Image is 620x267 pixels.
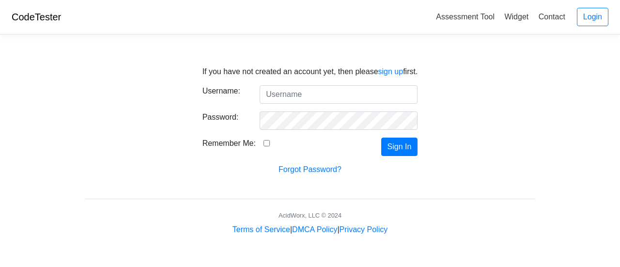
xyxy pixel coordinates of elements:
[292,225,337,234] a: DMCA Policy
[202,138,256,149] label: Remember Me:
[279,211,341,220] div: AcidWorx, LLC © 2024
[195,111,253,126] label: Password:
[432,9,498,25] a: Assessment Tool
[232,224,387,236] div: | |
[378,67,403,76] a: sign up
[340,225,388,234] a: Privacy Policy
[577,8,608,26] a: Login
[260,85,418,104] input: Username
[535,9,569,25] a: Contact
[279,165,341,173] a: Forgot Password?
[381,138,418,156] button: Sign In
[195,85,253,100] label: Username:
[202,66,418,78] p: If you have not created an account yet, then please first.
[500,9,532,25] a: Widget
[12,12,61,22] a: CodeTester
[232,225,290,234] a: Terms of Service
